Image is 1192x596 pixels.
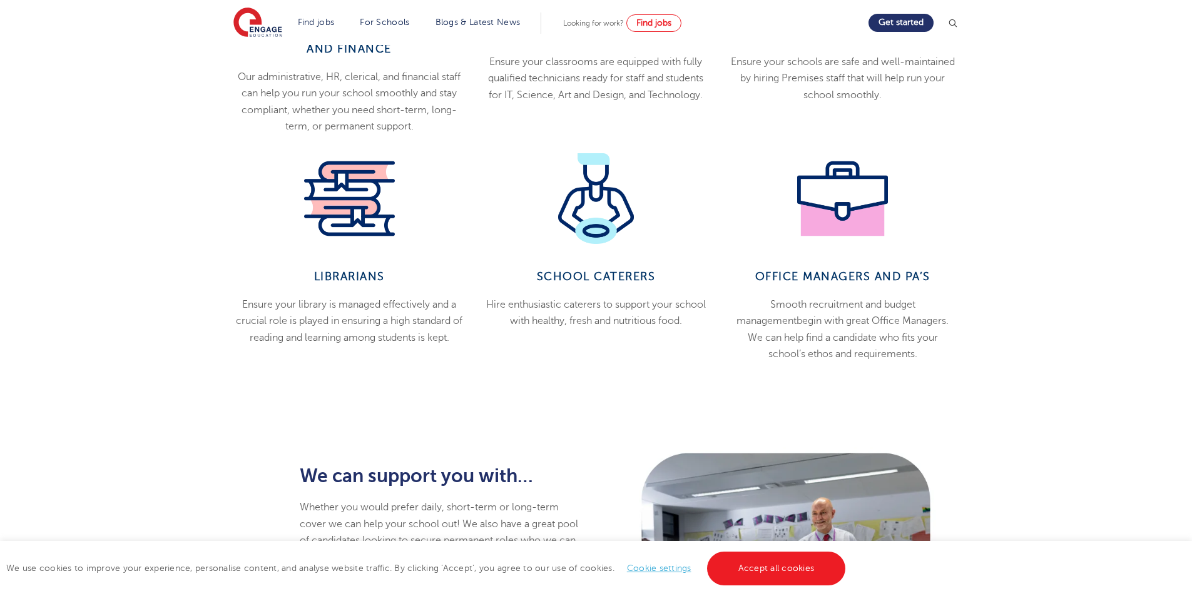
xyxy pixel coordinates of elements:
[436,18,521,27] a: Blogs & Latest News
[563,19,624,28] span: Looking for work?
[482,54,710,103] p: Ensure your classrooms are equipped with fully qualified technicians ready for staff and students...
[233,8,282,39] img: Engage Education
[314,270,385,283] strong: Librarians
[729,54,957,103] p: Ensure your schools are safe and well-maintained by hiring Premises staff that will help run your...
[636,18,671,28] span: Find jobs
[755,270,930,283] strong: Office managers and PA’s
[235,69,463,134] p: Our administrative, HR, clerical, and financial staff can help you run your school smoothly and s...
[748,315,949,360] span: begin with great Office Managers. We can help find a candidate who fits your school’s ethos and r...
[537,270,656,283] span: School Caterers
[736,299,915,326] span: Smooth recruitment and budget management
[486,299,706,326] span: Hire enthusiastic caterers to support your school with healthy, fresh and nutritious food.
[298,18,335,27] a: Find jobs
[360,18,409,27] a: For Schools
[627,563,691,573] a: Cookie settings
[300,499,579,565] p: Whether you would prefer daily, short-term or long-term cover we can help your school out! We als...
[6,563,848,573] span: We use cookies to improve your experience, personalise content, and analyse website traffic. By c...
[626,14,681,32] a: Find jobs
[869,14,934,32] a: Get started
[300,465,579,487] h2: We can support you with…
[707,552,846,585] a: Accept all cookies
[235,296,463,346] p: Ensure your library is managed effectively and a crucial role is played in ensuring a high standa...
